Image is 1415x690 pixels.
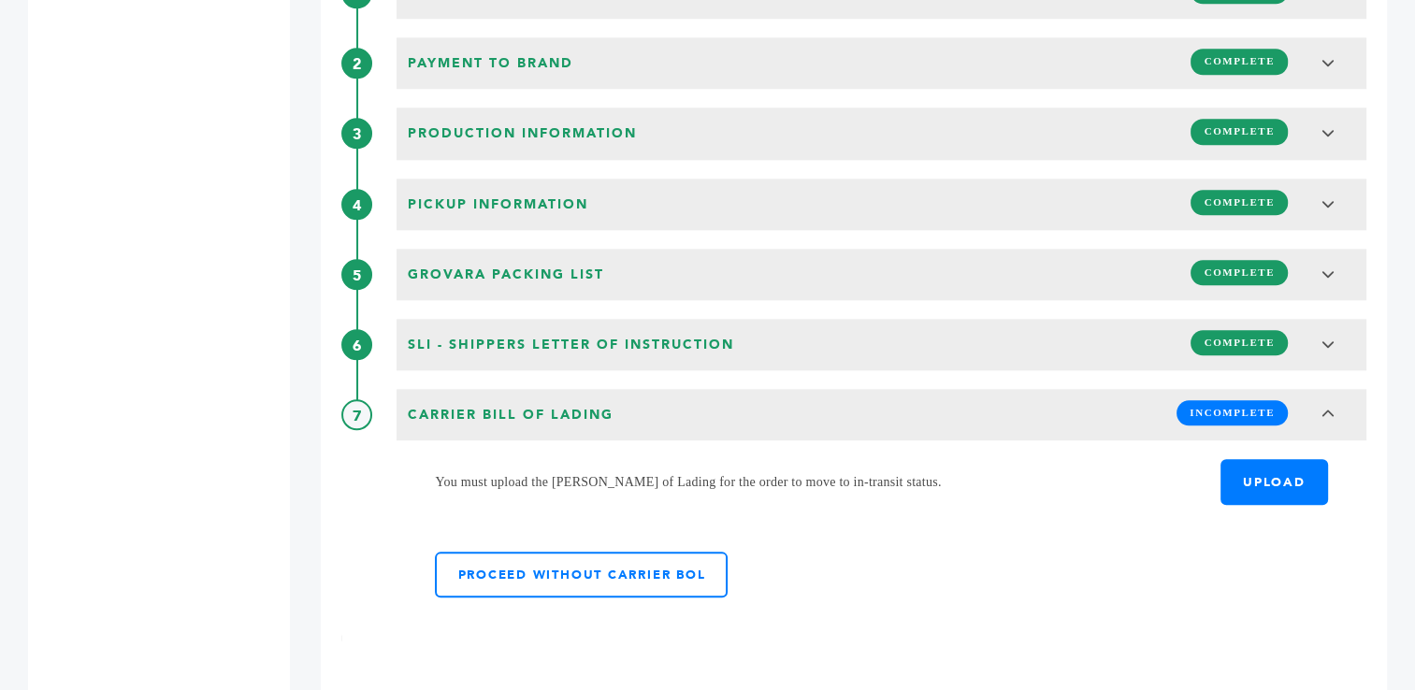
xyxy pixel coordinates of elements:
[1191,190,1288,215] span: COMPLETE
[1191,119,1288,144] span: COMPLETE
[402,400,619,430] span: Carrier Bill of Lading
[402,49,579,79] span: Payment to brand
[1191,260,1288,285] span: COMPLETE
[1191,330,1288,355] span: COMPLETE
[435,471,941,493] span: You must upload the [PERSON_NAME] of Lading for the order to move to in-transit status.
[402,260,610,290] span: Grovara Packing List
[402,119,643,149] span: Production Information
[435,552,728,597] a: Proceed without Carrier BOL
[1191,49,1288,74] span: COMPLETE
[1177,400,1288,425] span: INCOMPLETE
[1220,459,1328,505] label: UPLOAD
[402,330,740,360] span: SLI - Shippers Letter of Instruction
[402,190,594,220] span: Pickup Information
